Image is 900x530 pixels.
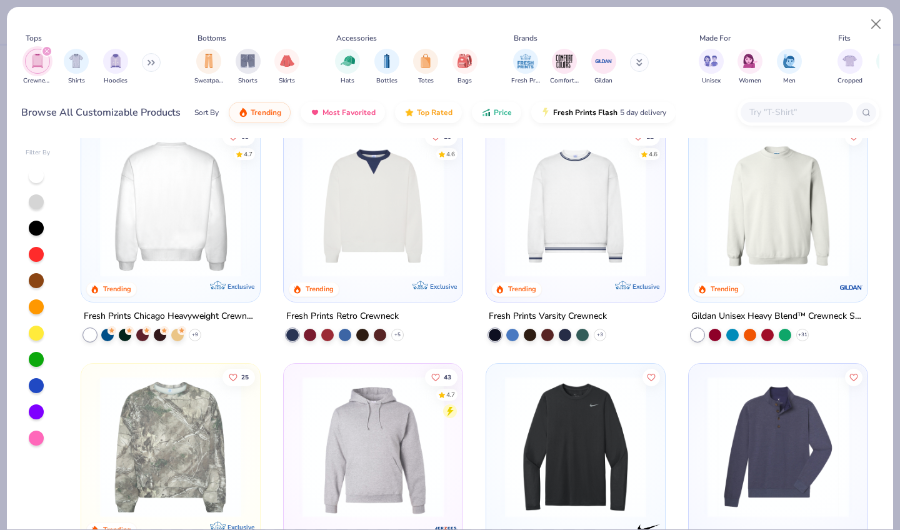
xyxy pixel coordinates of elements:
button: Fresh Prints Flash5 day delivery [531,102,676,123]
div: filter for Gildan [591,49,616,86]
img: 3a414f12-a4cb-4ca9-8ee8-e32b16d9a56c [296,376,450,517]
span: Bottles [376,76,397,86]
button: Like [223,368,256,386]
div: filter for Bags [452,49,477,86]
button: filter button [274,49,299,86]
span: + 3 [597,331,603,339]
img: d9105e28-ed75-4fdd-addc-8b592ef863ea [94,376,247,517]
img: Comfort Colors Image [555,52,574,71]
div: filter for Crewnecks [23,49,52,86]
span: Bags [457,76,472,86]
img: Fresh Prints Image [516,52,535,71]
span: 65 [242,133,249,139]
button: Like [425,127,457,145]
img: Sweatpants Image [202,54,216,68]
span: Trending [251,107,281,117]
span: 12 [646,133,654,139]
img: 2566fda3-10f6-409c-8793-e3ca6d194e0e [701,376,855,517]
div: Brands [514,32,537,44]
div: Tops [26,32,42,44]
div: filter for Fresh Prints [511,49,540,86]
img: TopRated.gif [404,107,414,117]
button: Like [642,368,660,386]
img: Hoodies Image [109,54,122,68]
button: filter button [699,49,724,86]
button: filter button [194,49,223,86]
button: filter button [777,49,802,86]
span: Skirts [279,76,295,86]
span: 43 [444,374,451,380]
span: Hoodies [104,76,127,86]
button: filter button [23,49,52,86]
img: Skirts Image [280,54,294,68]
div: Fits [838,32,851,44]
div: Browse All Customizable Products [21,105,181,120]
span: Men [783,76,796,86]
div: Fresh Prints Varsity Crewneck [489,309,607,324]
div: filter for Hats [335,49,360,86]
img: 833bdddd-6347-4faa-9e52-496810413cc0 [701,136,855,277]
button: Like [845,368,862,386]
div: filter for Comfort Colors [550,49,579,86]
div: Gildan Unisex Heavy Blend™ Crewneck Sweatshirt - 18000 [691,309,865,324]
div: Sort By [194,107,219,118]
button: Trending [229,102,291,123]
div: 4.6 [649,149,657,159]
span: Top Rated [417,107,452,117]
div: filter for Women [737,49,762,86]
span: Totes [418,76,434,86]
button: filter button [591,49,616,86]
input: Try "T-Shirt" [748,105,844,119]
span: Fresh Prints Flash [553,107,617,117]
div: 4.6 [446,149,455,159]
span: Exclusive [632,282,659,291]
img: flash.gif [541,107,551,117]
img: Unisex Image [704,54,718,68]
div: Bottoms [197,32,226,44]
span: 5 day delivery [620,106,666,120]
span: + 31 [797,331,807,339]
button: Price [472,102,521,123]
span: Unisex [702,76,721,86]
img: Shorts Image [241,54,255,68]
img: Crewnecks Image [31,54,44,68]
span: 10 [444,133,451,139]
span: 25 [242,374,249,380]
img: Shirts Image [69,54,84,68]
span: Hats [341,76,354,86]
button: Most Favorited [301,102,385,123]
div: 4.7 [446,390,455,399]
div: Fresh Prints Chicago Heavyweight Crewneck [84,309,257,324]
button: Top Rated [395,102,462,123]
button: Like [425,368,457,386]
img: trending.gif [238,107,248,117]
span: Exclusive [227,282,254,291]
button: filter button [511,49,540,86]
div: filter for Skirts [274,49,299,86]
div: filter for Shirts [64,49,89,86]
div: filter for Hoodies [103,49,128,86]
button: Close [864,12,888,36]
div: filter for Unisex [699,49,724,86]
button: filter button [737,49,762,86]
span: + 9 [192,331,198,339]
button: filter button [335,49,360,86]
span: Comfort Colors [550,76,579,86]
span: Fresh Prints [511,76,540,86]
button: filter button [103,49,128,86]
div: Fresh Prints Retro Crewneck [286,309,399,324]
button: filter button [64,49,89,86]
span: Exclusive [430,282,457,291]
div: filter for Men [777,49,802,86]
button: Like [845,127,862,145]
div: Accessories [336,32,377,44]
span: Sweatpants [194,76,223,86]
button: filter button [550,49,579,86]
img: Men Image [782,54,796,68]
div: filter for Totes [413,49,438,86]
button: Like [627,127,660,145]
img: 4d4398e1-a86f-4e3e-85fd-b9623566810e [499,136,652,277]
img: 9145e166-e82d-49ae-94f7-186c20e691c9 [94,136,247,277]
div: filter for Shorts [236,49,261,86]
span: Crewnecks [23,76,52,86]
